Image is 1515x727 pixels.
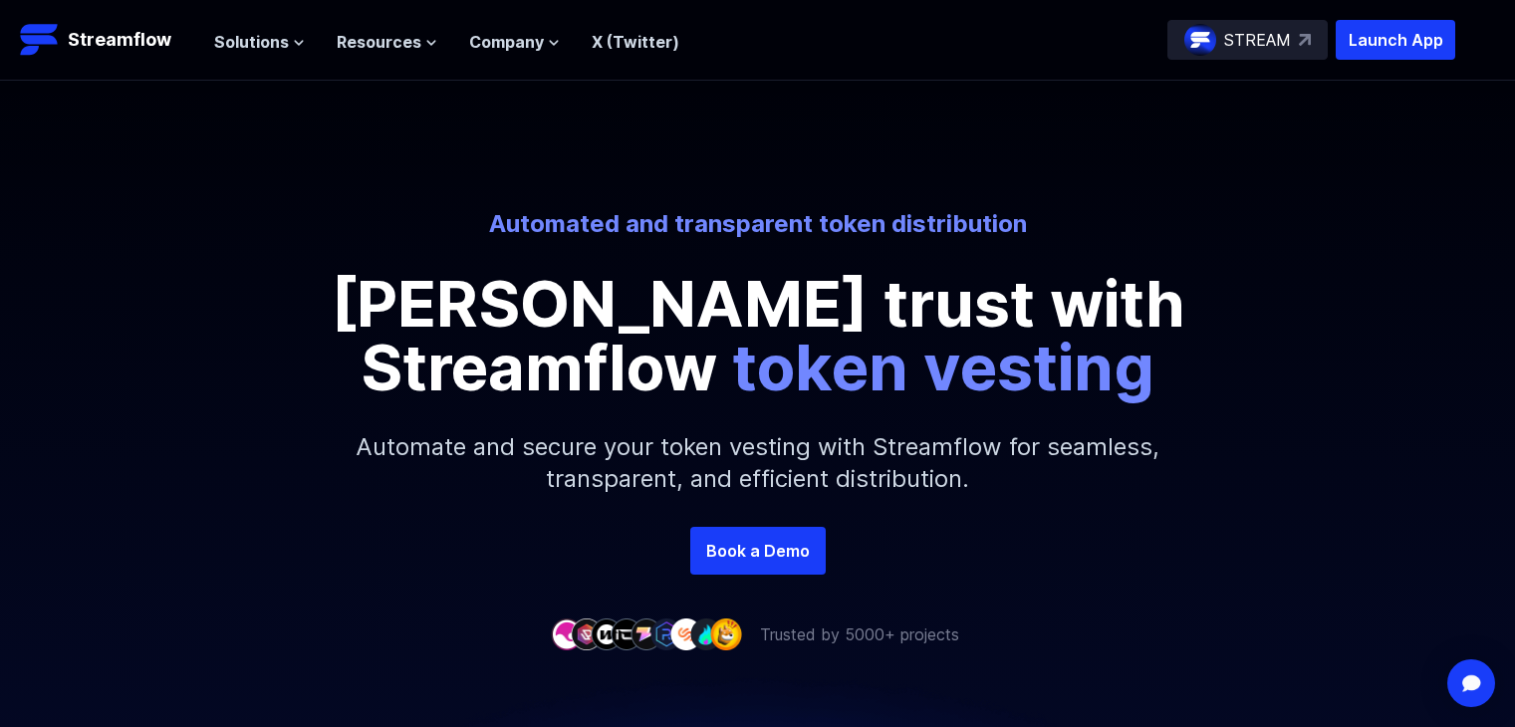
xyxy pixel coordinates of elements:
[214,30,305,54] button: Solutions
[330,399,1186,527] p: Automate and secure your token vesting with Streamflow for seamless, transparent, and efficient d...
[710,618,742,649] img: company-9
[591,618,623,649] img: company-3
[551,618,583,649] img: company-1
[1167,20,1328,60] a: STREAM
[1224,28,1291,52] p: STREAM
[732,329,1154,405] span: token vesting
[337,30,437,54] button: Resources
[1447,659,1495,707] div: Open Intercom Messenger
[690,618,722,649] img: company-8
[469,30,560,54] button: Company
[1299,34,1311,46] img: top-right-arrow.svg
[571,618,603,649] img: company-2
[760,622,959,646] p: Trusted by 5000+ projects
[206,208,1310,240] p: Automated and transparent token distribution
[1184,24,1216,56] img: streamflow-logo-circle.png
[214,30,289,54] span: Solutions
[337,30,421,54] span: Resources
[650,618,682,649] img: company-6
[670,618,702,649] img: company-7
[611,618,642,649] img: company-4
[592,32,679,52] a: X (Twitter)
[68,26,171,54] p: Streamflow
[20,20,60,60] img: Streamflow Logo
[690,527,826,575] a: Book a Demo
[631,618,662,649] img: company-5
[20,20,194,60] a: Streamflow
[1336,20,1455,60] button: Launch App
[310,272,1206,399] p: [PERSON_NAME] trust with Streamflow
[469,30,544,54] span: Company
